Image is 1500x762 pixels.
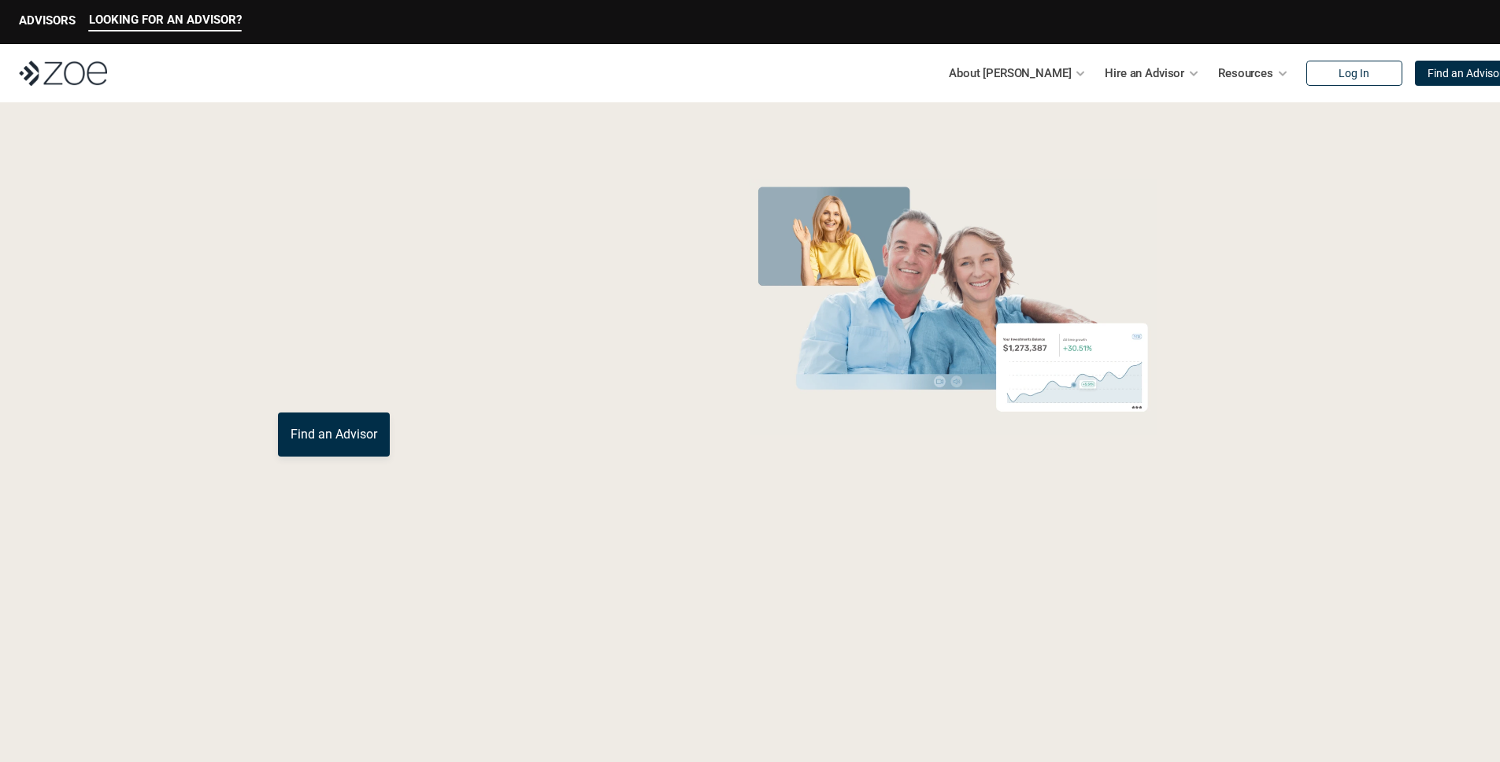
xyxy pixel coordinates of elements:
[1339,67,1369,80] p: Log In
[949,61,1071,85] p: About [PERSON_NAME]
[735,445,1172,453] em: The information in the visuals above is for illustrative purposes only and does not represent an ...
[291,427,377,442] p: Find an Advisor
[1105,61,1184,85] p: Hire an Advisor
[1218,61,1273,85] p: Resources
[743,179,1163,435] img: Zoe Financial Hero Image
[278,412,390,457] a: Find an Advisor
[38,657,1462,714] p: Loremipsum: *DolOrsi Ametconsecte adi Eli Seddoeius tem inc utlaboreet. Dol 6670 MagNaal Enimadmi...
[278,356,684,394] p: You deserve an advisor you can trust. [PERSON_NAME], hire, and invest with vetted, fiduciary, fin...
[89,13,242,27] p: LOOKING FOR AN ADVISOR?
[278,227,596,340] span: with a Financial Advisor
[1306,61,1402,86] a: Log In
[278,174,628,235] span: Grow Your Wealth
[19,13,76,28] p: ADVISORS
